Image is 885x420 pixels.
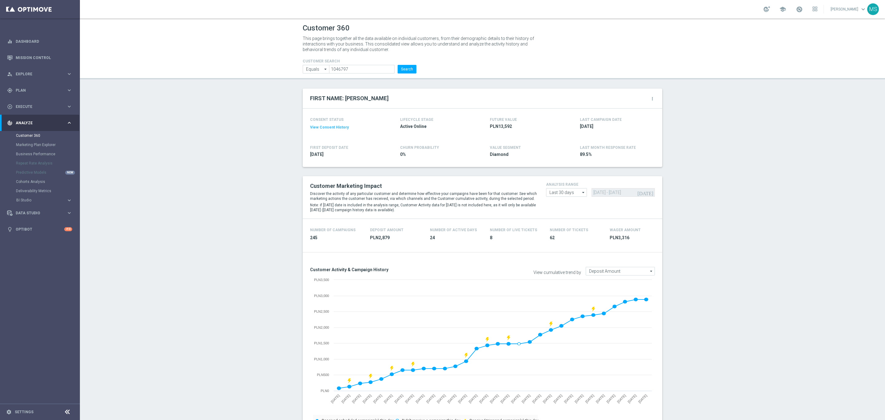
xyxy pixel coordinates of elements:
[490,117,517,122] h4: FUTURE VALUE
[16,168,79,177] div: Predictive Models
[310,95,389,102] h2: FIRST NAME: [PERSON_NAME]
[314,341,329,345] text: PLN1,500
[16,133,64,138] a: Customer 360
[16,105,66,109] span: Execute
[310,228,356,232] h4: Number of Campaigns
[16,121,66,125] span: Analyze
[314,278,329,282] text: PLN3,500
[66,197,72,203] i: keyboard_arrow_right
[580,188,587,196] i: arrow_drop_down
[7,121,73,125] div: track_changes Analyze keyboard_arrow_right
[550,235,602,241] span: 62
[7,71,66,77] div: Explore
[574,394,584,404] text: [DATE]
[580,117,622,122] h4: LAST CAMPAIGN DATE
[66,120,72,126] i: keyboard_arrow_right
[351,394,361,404] text: [DATE]
[867,3,879,15] div: MS
[330,394,340,404] text: [DATE]
[7,227,73,232] button: lightbulb Optibot +10
[648,267,655,275] i: arrow_drop_down
[7,104,66,109] div: Execute
[66,104,72,109] i: keyboard_arrow_right
[489,394,499,404] text: [DATE]
[394,394,404,404] text: [DATE]
[7,71,13,77] i: person_search
[16,186,79,196] div: Deliverability Metrics
[490,235,542,241] span: 8
[7,120,13,126] i: track_changes
[7,211,73,216] button: Data Studio keyboard_arrow_right
[370,235,423,241] span: PLN2,879
[542,394,552,404] text: [DATE]
[310,267,478,272] h3: Customer Activity & Campaign History
[66,87,72,93] i: keyboard_arrow_right
[7,39,13,44] i: equalizer
[16,221,64,237] a: Optibot
[6,409,12,415] i: settings
[310,125,349,130] button: View Consent History
[7,55,73,60] button: Mission Control
[398,65,416,73] button: Search
[65,171,75,175] div: NEW
[830,5,867,14] a: [PERSON_NAME]keyboard_arrow_down
[400,152,472,157] span: 0%
[16,149,79,159] div: Business Performance
[860,6,867,13] span: keyboard_arrow_down
[510,394,521,404] text: [DATE]
[16,188,64,193] a: Deliverability Metrics
[610,235,662,241] span: PLN3,316
[7,120,66,126] div: Analyze
[317,373,329,377] text: PLN500
[7,88,73,93] button: gps_fixed Plan keyboard_arrow_right
[546,182,655,187] h4: analysis range
[468,394,478,404] text: [DATE]
[16,179,64,184] a: Cohorts Analysis
[303,59,416,63] h4: CUSTOMER SEARCH
[7,33,72,50] div: Dashboard
[404,394,415,404] text: [DATE]
[16,196,79,205] div: BI Studio
[7,221,72,237] div: Optibot
[310,182,537,190] h2: Customer Marketing Impact
[400,117,433,122] h4: LIFECYCLE STAGE
[490,124,562,129] span: PLN13,592
[16,152,64,157] a: Business Performance
[323,65,329,73] i: arrow_drop_down
[341,394,351,404] text: [DATE]
[7,104,73,109] button: play_circle_outline Execute keyboard_arrow_right
[457,394,467,404] text: [DATE]
[7,39,73,44] button: equalizer Dashboard
[16,89,66,92] span: Plan
[580,145,636,150] span: LAST MONTH RESPONSE RATE
[310,117,382,122] h4: CONSENT STATUS
[303,36,539,52] p: This page brings together all the data available on individual customers, from their demographic ...
[16,131,79,140] div: Customer 360
[584,394,595,404] text: [DATE]
[430,235,482,241] span: 24
[430,228,477,232] h4: Number of Active Days
[546,188,587,197] input: analysis range
[303,24,662,33] h1: Customer 360
[580,124,652,129] span: 2025-09-23
[310,191,537,201] p: Discover the activity of any particular customer and determine how effective your campaigns have ...
[478,394,489,404] text: [DATE]
[7,50,72,66] div: Mission Control
[16,198,66,202] div: BI Studio
[550,228,588,232] h4: Number Of Tickets
[16,198,73,203] button: BI Studio keyboard_arrow_right
[314,294,329,298] text: PLN3,000
[490,152,562,157] span: Diamond
[7,104,13,109] i: play_circle_outline
[533,270,581,275] label: View cumulative trend by
[310,145,348,150] h4: FIRST DEPOSIT DATE
[490,145,521,150] h4: VALUE SEGMENT
[16,211,66,215] span: Data Studio
[16,159,79,168] div: Repeat Rate Analysis
[7,88,13,93] i: gps_fixed
[426,394,436,404] text: [DATE]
